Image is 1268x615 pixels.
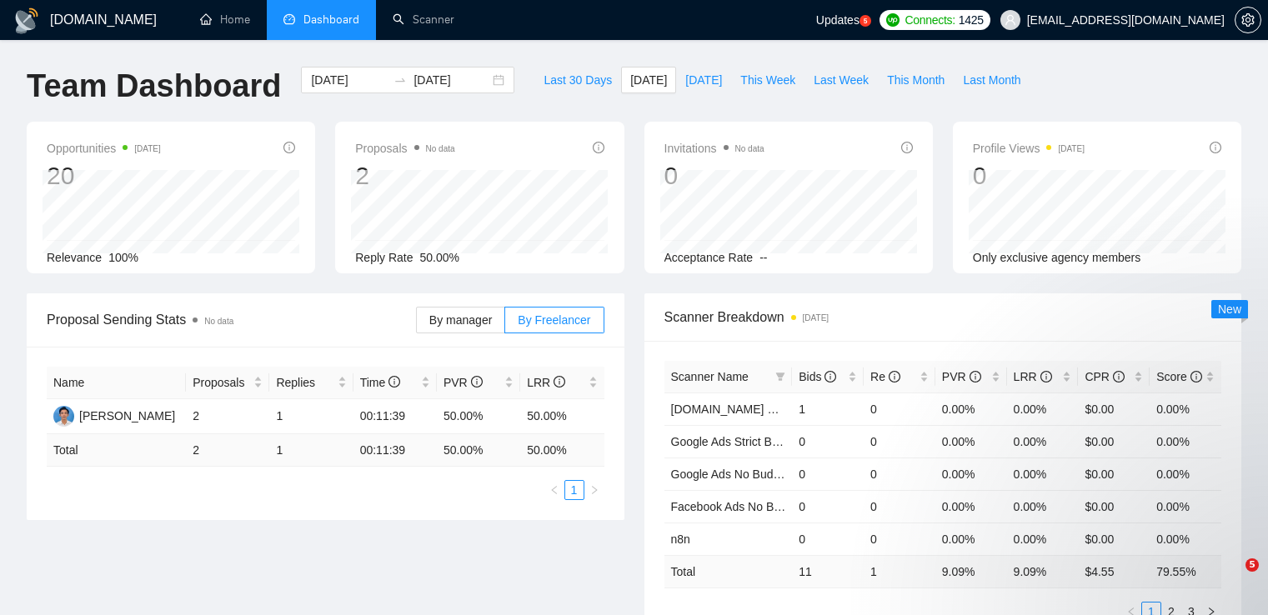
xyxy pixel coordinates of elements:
td: 0.00% [1007,392,1079,425]
span: info-circle [554,376,565,387]
a: homeHome [200,12,250,27]
button: [DATE] [621,67,676,93]
iframe: Intercom live chat [1211,558,1251,598]
a: DS[PERSON_NAME] [53,408,175,422]
span: LRR [527,376,565,389]
span: LRR [1014,370,1052,383]
text: 5 [864,17,868,25]
span: Time [360,376,400,389]
span: New [1218,302,1241,316]
td: 0 [864,522,935,555]
span: filter [775,372,785,382]
span: No data [204,317,233,326]
span: filter [772,364,789,389]
span: info-circle [593,142,604,153]
span: Only exclusive agency members [973,251,1141,264]
a: n8n [671,532,690,546]
td: 0.00% [935,522,1007,555]
time: [DATE] [803,313,829,322]
a: 1 [565,481,584,499]
a: Facebook Ads No Budget [671,500,804,513]
td: $ 4.55 [1078,555,1150,587]
td: 2 [186,399,269,434]
span: By Freelancer [518,313,590,327]
button: Last 30 Days [534,67,621,93]
span: Proposals [355,138,454,158]
span: info-circle [1210,142,1221,153]
span: info-circle [388,376,400,387]
button: right [584,480,604,500]
span: Proposal Sending Stats [47,309,416,330]
button: Last Week [804,67,878,93]
button: Last Month [954,67,1030,93]
span: Last Month [963,71,1020,89]
td: Total [664,555,793,587]
span: Scanner Breakdown [664,307,1222,327]
span: Updates [816,13,860,27]
span: Opportunities [47,138,161,158]
span: 50.00% [420,251,459,264]
td: 0.00% [1007,425,1079,457]
td: 0.00% [1150,392,1221,425]
td: 2 [186,434,269,467]
td: 50.00% [437,399,520,434]
span: By manager [429,313,492,327]
time: [DATE] [134,144,160,153]
a: Google Ads No Budget [671,467,789,481]
td: 0 [864,425,935,457]
span: info-circle [283,142,295,153]
td: 0 [864,490,935,522]
span: Last 30 Days [544,71,612,89]
td: 1 [269,434,353,467]
td: 50.00% [520,399,604,434]
th: Proposals [186,367,269,399]
span: info-circle [901,142,913,153]
span: No data [426,144,455,153]
span: Profile Views [973,138,1085,158]
td: 0.00% [935,490,1007,522]
img: logo [13,7,40,34]
td: 9.09 % [1007,555,1079,587]
span: info-circle [1190,371,1202,382]
td: 11 [792,555,864,587]
span: Connects: [905,11,955,29]
span: info-circle [824,371,836,382]
li: Next Page [584,480,604,500]
span: info-circle [889,371,900,382]
input: End date [413,71,489,89]
li: Previous Page [544,480,564,500]
a: [DOMAIN_NAME] & other tools - [PERSON_NAME] [671,402,940,416]
span: Acceptance Rate [664,251,754,264]
span: -- [759,251,767,264]
span: Replies [276,373,333,392]
td: Total [47,434,186,467]
span: CPR [1085,370,1124,383]
button: left [544,480,564,500]
h1: Team Dashboard [27,67,281,106]
span: Score [1156,370,1201,383]
button: [DATE] [676,67,731,93]
button: setting [1235,7,1261,33]
div: 2 [355,160,454,192]
button: This Month [878,67,954,93]
span: info-circle [1113,371,1125,382]
li: 1 [564,480,584,500]
span: Relevance [47,251,102,264]
a: setting [1235,13,1261,27]
span: dashboard [283,13,295,25]
td: 0.00% [935,425,1007,457]
span: PVR [942,370,981,383]
a: 5 [860,15,871,27]
img: upwork-logo.png [886,13,900,27]
div: [PERSON_NAME] [79,407,175,425]
span: This Week [740,71,795,89]
span: Scanner Name [671,370,749,383]
span: Reply Rate [355,251,413,264]
span: swap-right [393,73,407,87]
td: 0.00% [1150,425,1221,457]
td: 0 [792,457,864,490]
span: info-circle [1040,371,1052,382]
span: to [393,73,407,87]
span: Last Week [814,71,869,89]
td: 1 [269,399,353,434]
